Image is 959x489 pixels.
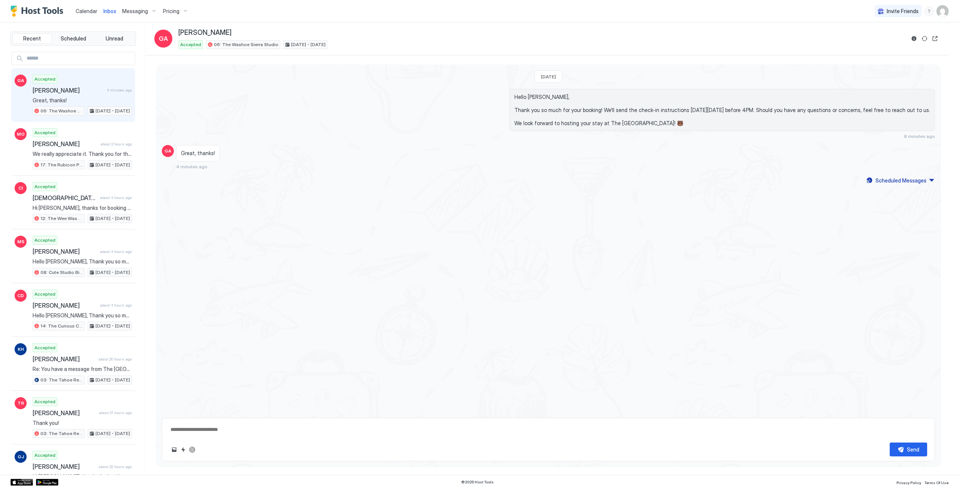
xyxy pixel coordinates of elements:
[34,76,55,82] span: Accepted
[907,446,919,453] div: Send
[33,366,132,372] span: Re: You have a message from The [GEOGRAPHIC_DATA] Thank you, looking forward to it!
[920,34,929,43] button: Sync reservation
[76,7,97,15] a: Calendar
[170,445,179,454] button: Upload image
[17,77,24,84] span: GA
[96,269,130,276] span: [DATE] - [DATE]
[34,237,55,244] span: Accepted
[179,445,188,454] button: Quick reply
[34,344,55,351] span: Accepted
[925,7,934,16] div: menu
[40,377,83,383] span: 03: The Tahoe Retro Double Bed Studio
[10,479,33,486] div: App Store
[100,142,132,147] span: about 2 hours ago
[461,480,494,485] span: © 2025 Host Tools
[18,453,24,460] span: GJ
[107,88,132,93] span: 4 minutes ago
[106,35,123,42] span: Unread
[896,480,921,485] span: Privacy Policy
[40,323,83,329] span: 14: The Curious Cub Pet Friendly Studio
[40,430,83,437] span: 03: The Tahoe Retro Double Bed Studio
[924,480,949,485] span: Terms Of Use
[188,445,197,454] button: ChatGPT Auto Reply
[61,35,86,42] span: Scheduled
[12,33,52,44] button: Recent
[33,194,97,202] span: [DEMOGRAPHIC_DATA][PERSON_NAME]
[96,215,130,222] span: [DATE] - [DATE]
[163,8,179,15] span: Pricing
[99,410,132,415] span: about 21 hours ago
[10,6,67,17] a: Host Tools Logo
[24,52,135,65] input: Input Field
[23,35,41,42] span: Recent
[103,8,116,14] span: Inbox
[100,249,132,254] span: about 4 hours ago
[96,377,130,383] span: [DATE] - [DATE]
[18,185,23,191] span: CI
[214,41,278,48] span: 06: The Washoe Sierra Studio
[33,140,97,148] span: [PERSON_NAME]
[10,31,136,46] div: tab-group
[931,34,940,43] button: Open reservation
[34,291,55,298] span: Accepted
[99,464,132,469] span: about 22 hours ago
[904,133,935,139] span: 8 minutes ago
[937,5,949,17] div: User profile
[514,94,930,127] span: Hello [PERSON_NAME], Thank you so much for your booking! We'll send the check-in instructions [DA...
[17,131,25,138] span: MO
[54,33,93,44] button: Scheduled
[40,215,83,222] span: 12: The Wee Washoe Pet-Friendly Studio
[96,108,130,114] span: [DATE] - [DATE]
[291,41,326,48] span: [DATE] - [DATE]
[33,97,132,104] span: Great, thanks!
[33,205,132,211] span: Hi [PERSON_NAME], thanks for booking your stay with us! Details of your Booking: 📍 [STREET_ADDRES...
[17,238,24,245] span: MS
[76,8,97,14] span: Calendar
[96,162,130,168] span: [DATE] - [DATE]
[33,463,96,470] span: [PERSON_NAME]
[34,452,55,459] span: Accepted
[896,478,921,486] a: Privacy Policy
[40,108,83,114] span: 06: The Washoe Sierra Studio
[887,8,919,15] span: Invite Friends
[94,33,134,44] button: Unread
[100,303,132,308] span: about 4 hours ago
[34,129,55,136] span: Accepted
[890,443,927,456] button: Send
[178,28,232,37] span: [PERSON_NAME]
[33,87,104,94] span: [PERSON_NAME]
[180,41,201,48] span: Accepted
[40,162,83,168] span: 17: The Rubicon Pet Friendly Studio
[40,269,83,276] span: 08: Cute Studio Bike to Beach
[100,195,132,200] span: about 4 hours ago
[159,34,168,43] span: GA
[164,148,171,154] span: GA
[33,151,132,157] span: We really appreciate it. Thank you for the early check-in.
[33,302,97,309] span: [PERSON_NAME]
[33,258,132,265] span: Hello [PERSON_NAME], Thank you so much for your booking! We'll send the check-in instructions on ...
[33,355,96,363] span: [PERSON_NAME]
[924,478,949,486] a: Terms Of Use
[541,74,556,79] span: [DATE]
[99,357,132,362] span: about 20 hours ago
[18,346,24,353] span: KH
[33,409,96,417] span: [PERSON_NAME]
[181,150,215,157] span: Great, thanks!
[17,292,24,299] span: CD
[875,176,926,184] div: Scheduled Messages
[18,400,24,407] span: TR
[96,323,130,329] span: [DATE] - [DATE]
[33,312,132,319] span: Hello [PERSON_NAME], Thank you so much for your booking! We'll send the check-in instructions [DA...
[33,248,97,255] span: [PERSON_NAME]
[36,479,58,486] a: Google Play Store
[122,8,148,15] span: Messaging
[34,183,55,190] span: Accepted
[96,430,130,437] span: [DATE] - [DATE]
[34,398,55,405] span: Accepted
[176,164,208,169] span: 4 minutes ago
[103,7,116,15] a: Inbox
[33,420,132,426] span: Thank you!
[865,175,935,185] button: Scheduled Messages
